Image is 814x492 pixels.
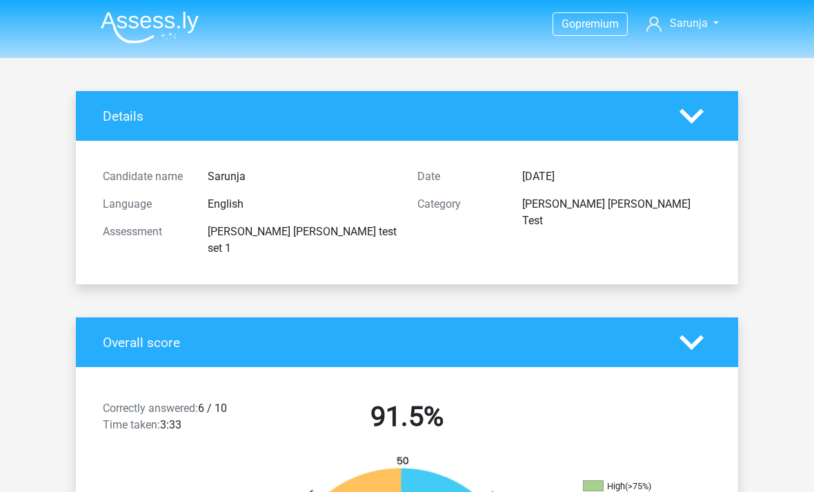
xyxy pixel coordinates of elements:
div: Language [92,196,197,213]
div: [DATE] [512,168,722,185]
img: Assessly [101,11,199,43]
span: Go [562,17,575,30]
span: Sarunja [670,17,708,30]
div: Sarunja [197,168,407,185]
div: (>75%) [625,481,651,491]
h4: Details [103,108,659,124]
div: Date [407,168,512,185]
h4: Overall score [103,335,659,351]
span: Correctly answered: [103,402,198,415]
div: Assessment [92,224,197,257]
span: Time taken: [103,418,160,431]
div: [PERSON_NAME] [PERSON_NAME] Test [512,196,722,229]
div: English [197,196,407,213]
span: premium [575,17,619,30]
div: 6 / 10 3:33 [92,400,250,439]
div: Candidate name [92,168,197,185]
h2: 91.5% [260,400,554,433]
a: Gopremium [553,14,627,33]
div: Category [407,196,512,229]
a: Sarunja [641,15,724,32]
div: [PERSON_NAME] [PERSON_NAME] test set 1 [197,224,407,257]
